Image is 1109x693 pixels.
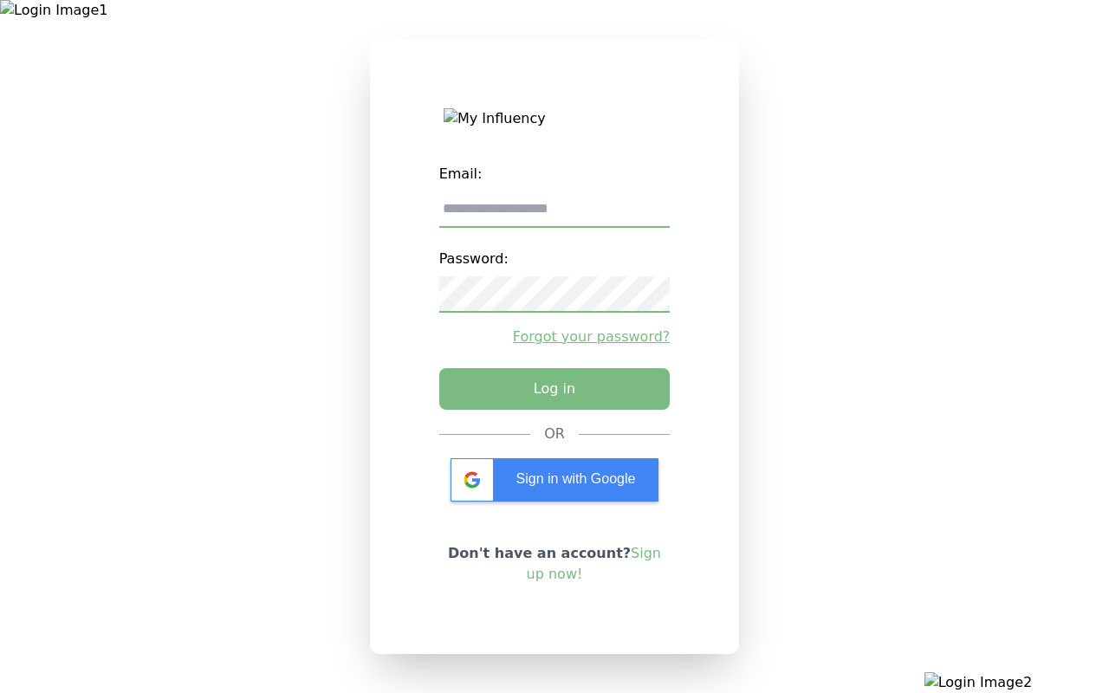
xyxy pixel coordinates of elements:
label: Password: [439,242,671,276]
div: OR [544,424,565,444]
img: My Influency [444,108,665,129]
p: Don't have an account? [439,543,671,585]
label: Email: [439,157,671,191]
img: Login Image2 [924,672,1109,693]
a: Forgot your password? [439,327,671,347]
div: Sign in with Google [451,458,658,502]
button: Log in [439,368,671,410]
span: Sign in with Google [516,471,636,486]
